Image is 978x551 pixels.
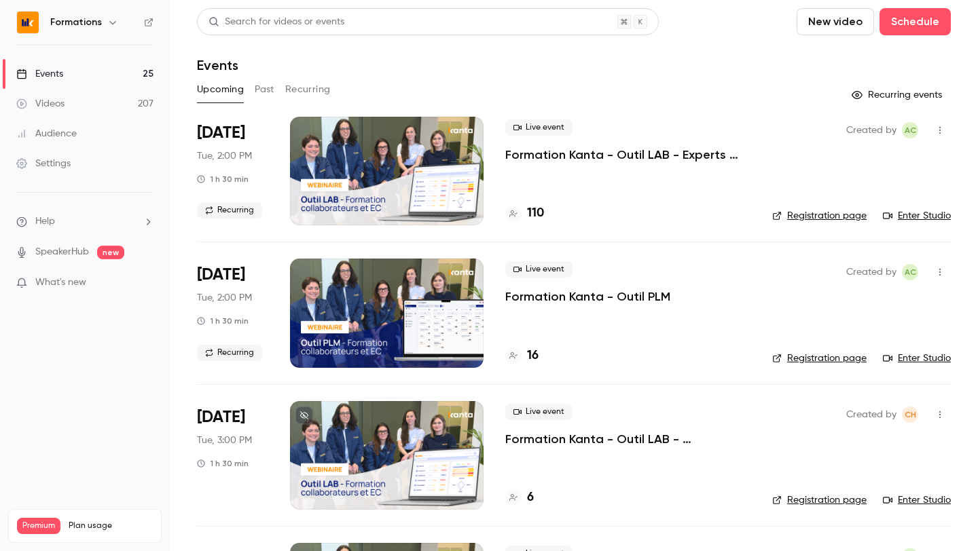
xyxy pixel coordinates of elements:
div: Settings [16,157,71,170]
a: 16 [505,347,539,365]
span: Created by [846,264,896,280]
h4: 110 [527,204,544,223]
div: Sep 30 Tue, 2:00 PM (Europe/Paris) [197,117,268,225]
div: 1 h 30 min [197,174,249,185]
span: Tue, 3:00 PM [197,434,252,447]
a: Enter Studio [883,351,951,365]
h4: 16 [527,347,539,365]
a: Registration page [772,209,867,223]
span: Created by [846,406,896,423]
button: Schedule [880,8,951,35]
button: Upcoming [197,79,244,100]
a: 6 [505,489,534,507]
a: Formation Kanta - Outil PLM [505,288,670,305]
span: Tue, 2:00 PM [197,291,252,305]
div: Audience [16,127,77,140]
img: Formations [17,12,39,33]
a: Formation Kanta - Outil LAB - [PERSON_NAME] [505,431,750,447]
div: Events [16,67,63,81]
span: Created by [846,122,896,138]
a: SpeakerHub [35,245,89,259]
span: Premium [17,518,60,534]
span: Live event [505,261,573,278]
a: Registration page [772,493,867,507]
span: Recurring [197,202,262,218]
span: CH [905,406,916,423]
button: New video [797,8,874,35]
button: Recurring events [846,84,951,106]
h6: Formations [50,16,102,29]
div: Sep 30 Tue, 2:00 PM (Europe/Paris) [197,259,268,367]
button: Recurring [285,79,331,100]
span: Plan usage [69,520,153,531]
div: Search for videos or events [209,15,344,29]
li: help-dropdown-opener [16,214,153,229]
span: Anaïs Cachelou [902,264,918,280]
span: Help [35,214,55,229]
div: Videos [16,97,65,111]
span: Tue, 2:00 PM [197,149,252,163]
span: AC [905,264,916,280]
span: Recurring [197,345,262,361]
div: Sep 30 Tue, 3:00 PM (Europe/Paris) [197,401,268,510]
span: [DATE] [197,122,245,144]
span: AC [905,122,916,138]
span: Chloé Hauvel [902,406,918,423]
span: [DATE] [197,264,245,286]
div: 1 h 30 min [197,458,249,469]
a: Registration page [772,351,867,365]
span: Live event [505,119,573,136]
span: What's new [35,275,86,290]
a: Enter Studio [883,209,951,223]
button: Past [255,79,274,100]
h1: Events [197,57,238,73]
a: 110 [505,204,544,223]
span: [DATE] [197,406,245,428]
iframe: Noticeable Trigger [137,277,153,289]
a: Enter Studio [883,493,951,507]
span: new [97,246,124,259]
div: 1 h 30 min [197,316,249,326]
span: Anaïs Cachelou [902,122,918,138]
span: Live event [505,404,573,420]
h4: 6 [527,489,534,507]
a: Formation Kanta - Outil LAB - Experts Comptables & Collaborateurs [505,147,750,163]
